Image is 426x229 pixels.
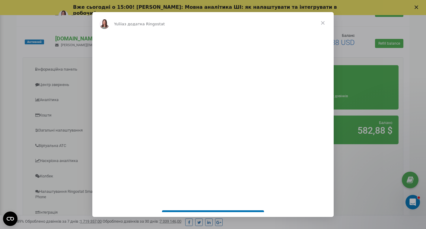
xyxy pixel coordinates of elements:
[100,19,109,29] img: Profile image for Yuliia
[312,12,334,34] span: Закрити
[114,22,124,26] span: Yuliia
[415,5,421,9] div: Закрити
[3,212,17,226] button: Open CMP widget
[73,4,337,16] b: Вже сьогодні о 15:00! [PERSON_NAME]: Мовна аналітика ШІ: як налаштувати та інтегрувати в робочий ...
[59,11,68,20] img: Profile image for Yuliia
[124,22,165,26] span: з додатка Ringostat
